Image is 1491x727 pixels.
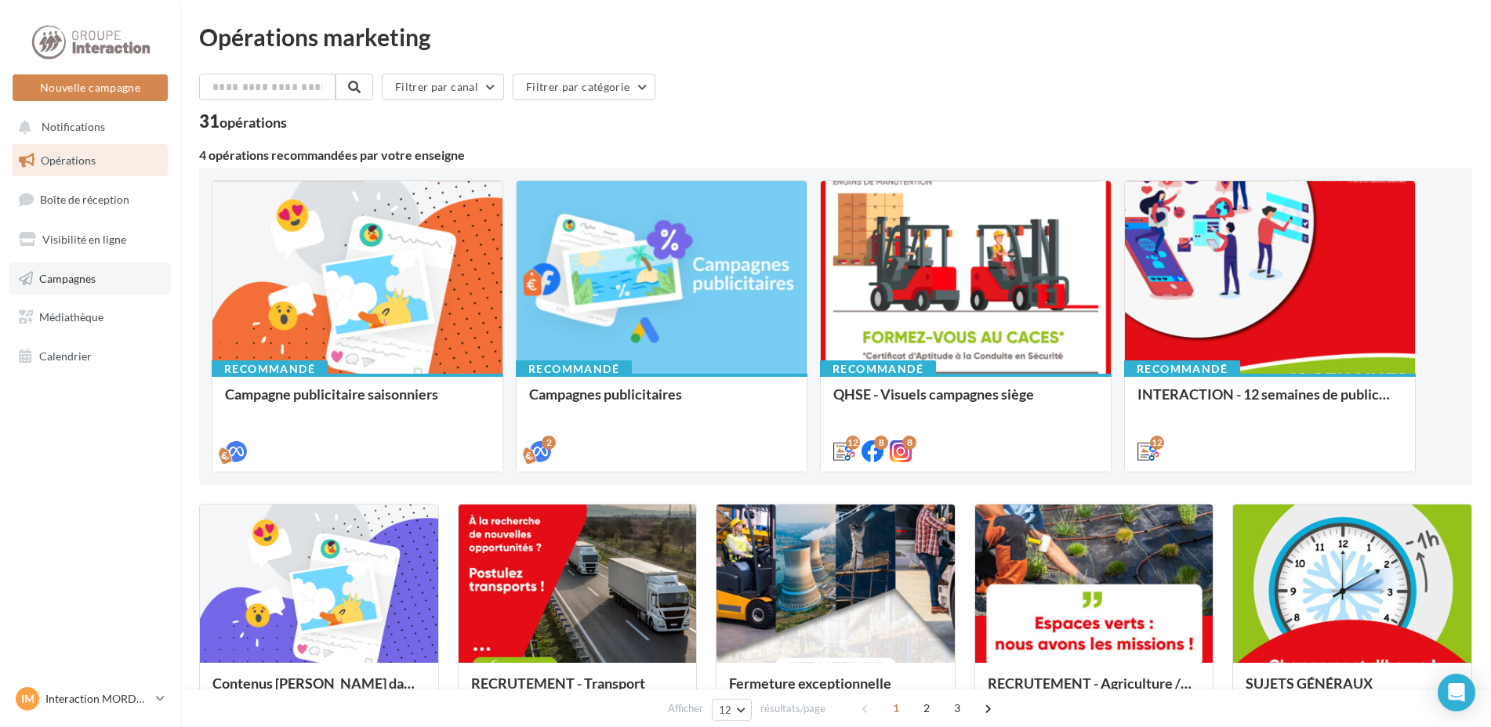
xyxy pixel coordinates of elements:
[513,74,655,100] button: Filtrer par catégorie
[219,115,287,129] div: opérations
[42,121,105,134] span: Notifications
[914,696,939,721] span: 2
[874,436,888,450] div: 8
[729,675,942,707] div: Fermeture exceptionnelle
[212,675,426,707] div: Contenus [PERSON_NAME] dans un esprit estival
[9,340,171,373] a: Calendrier
[542,436,556,450] div: 2
[42,233,126,246] span: Visibilité en ligne
[9,262,171,295] a: Campagnes
[9,183,171,216] a: Boîte de réception
[199,149,1472,161] div: 4 opérations recommandées par votre enseigne
[1150,436,1164,450] div: 12
[9,301,171,334] a: Médiathèque
[760,701,825,716] span: résultats/page
[945,696,970,721] span: 3
[1124,360,1240,378] div: Recommandé
[471,675,684,707] div: RECRUTEMENT - Transport
[199,25,1472,49] div: Opérations marketing
[833,386,1098,418] div: QHSE - Visuels campagnes siège
[529,386,794,418] div: Campagnes publicitaires
[199,113,287,130] div: 31
[45,691,150,707] p: Interaction MORDELLES
[9,223,171,256] a: Visibilité en ligne
[820,360,936,378] div: Recommandé
[21,691,34,707] span: IM
[846,436,860,450] div: 12
[212,360,328,378] div: Recommandé
[1438,674,1475,711] div: Open Intercom Messenger
[39,310,103,324] span: Médiathèque
[382,74,504,100] button: Filtrer par canal
[41,154,96,167] span: Opérations
[883,696,909,721] span: 1
[516,360,632,378] div: Recommandé
[668,701,703,716] span: Afficher
[13,74,168,101] button: Nouvelle campagne
[1137,386,1402,418] div: INTERACTION - 12 semaines de publication
[39,271,96,284] span: Campagnes
[225,386,490,418] div: Campagne publicitaire saisonniers
[13,684,168,714] a: IM Interaction MORDELLES
[902,436,916,450] div: 8
[988,675,1201,707] div: RECRUTEMENT - Agriculture / Espaces verts
[40,193,129,206] span: Boîte de réception
[39,349,92,363] span: Calendrier
[719,703,732,716] span: 12
[1246,675,1459,707] div: SUJETS GÉNÉRAUX
[712,699,752,721] button: 12
[9,144,171,177] a: Opérations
